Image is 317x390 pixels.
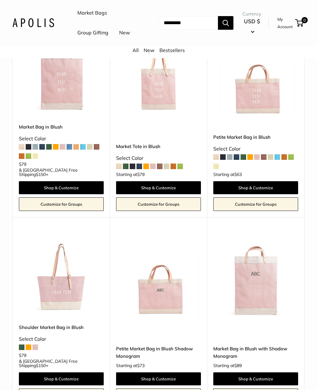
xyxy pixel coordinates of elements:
a: Petite Market Bag in Blush [213,134,298,141]
span: Starting at [116,172,145,177]
img: description_Our first Blush Market Bag [19,32,104,117]
a: New [144,47,154,53]
a: Shop & Customize [213,181,298,194]
img: Apolis [12,18,54,27]
a: Market Bag in Blush with Shadow Monogram [213,345,298,360]
a: Market Tote in BlushMarket Tote in Blush [116,32,201,117]
img: Market Bag in Blush with Shadow Monogram [213,233,298,318]
a: Shoulder Market Bag in BlushShoulder Market Bag in Blush [19,233,104,318]
span: $73 [137,363,145,368]
span: $79 [19,353,26,358]
span: Starting at [213,172,242,177]
span: $150 [36,363,46,368]
div: Select Color [213,144,298,154]
span: $89 [234,363,242,368]
div: Select Color [116,154,201,163]
a: Shop & Customize [116,181,201,194]
a: Customize for Groups [116,197,201,211]
span: $150 [36,172,46,177]
img: Market Tote in Blush [116,32,201,117]
a: Market Bags [77,8,107,18]
a: Shop & Customize [19,181,104,194]
span: Starting at [213,363,242,368]
a: Bestsellers [159,47,185,53]
div: Select Color [19,134,104,143]
span: $79 [19,161,26,167]
button: USD $ [242,16,261,36]
a: Market Tote in Blush [116,143,201,150]
img: description_Our first ever Blush Collection [213,32,298,117]
a: Group Gifting [77,28,108,37]
a: Shoulder Market Bag in Blush [19,324,104,331]
a: 0 [296,19,303,27]
a: Market Bag in Blush [19,123,104,130]
img: Shoulder Market Bag in Blush [19,233,104,318]
a: New [119,28,130,37]
a: Petite Market Bag in Blush Shadow Monogram [116,345,201,360]
button: Search [218,16,233,30]
span: & [GEOGRAPHIC_DATA] Free Shipping + [19,168,104,177]
a: Market Bag in Blush with Shadow MonogramMarket Bag in Blush with Shadow Monogram [213,233,298,318]
a: Shop & Customize [19,372,104,385]
a: Customize for Groups [213,197,298,211]
span: $63 [234,172,242,177]
a: Petite Market Bag in Blush Shadow MonogramPetite Market Bag in Blush Shadow Monogram [116,233,201,318]
a: Customize for Groups [19,197,104,211]
input: Search... [159,16,218,30]
a: All [132,47,139,53]
span: & [GEOGRAPHIC_DATA] Free Shipping + [19,359,104,368]
a: My Account [277,15,293,31]
a: Shop & Customize [213,372,298,385]
a: Shop & Customize [116,372,201,385]
div: Select Color [19,335,104,344]
span: Currency [242,10,261,18]
a: description_Our first Blush Market BagMarket Bag in Blush [19,32,104,117]
span: 0 [302,17,308,23]
span: Starting at [116,363,145,368]
span: USD $ [244,18,260,24]
img: Petite Market Bag in Blush Shadow Monogram [116,233,201,318]
a: description_Our first ever Blush CollectionPetite Market Bag in Blush [213,32,298,117]
span: $79 [137,172,145,177]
